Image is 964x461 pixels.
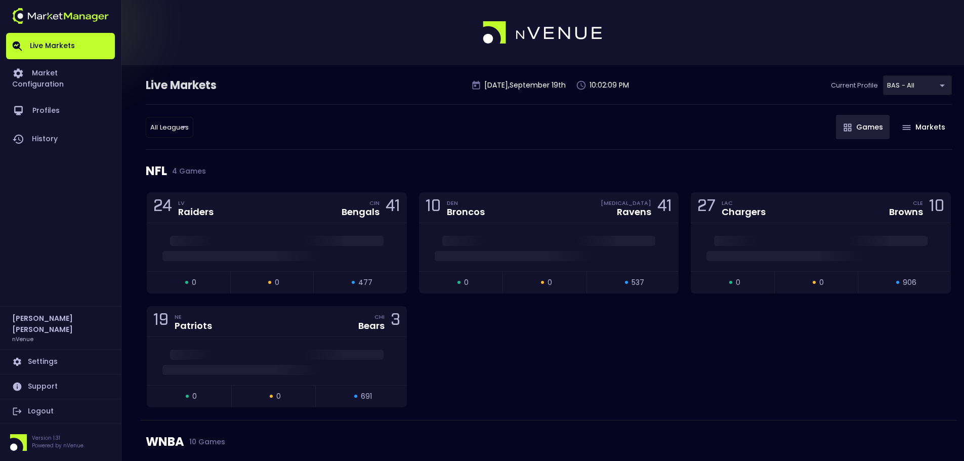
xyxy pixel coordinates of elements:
[902,125,911,130] img: gameIcon
[836,115,890,139] button: Games
[844,123,852,132] img: gameIcon
[12,8,109,24] img: logo
[601,199,651,207] div: [MEDICAL_DATA]
[6,434,115,451] div: Version 1.31Powered by nVenue
[12,313,109,335] h2: [PERSON_NAME] [PERSON_NAME]
[6,374,115,399] a: Support
[484,80,566,91] p: [DATE] , September 19 th
[736,277,740,288] span: 0
[464,277,469,288] span: 0
[146,150,952,192] div: NFL
[175,313,212,321] div: NE
[483,21,603,45] img: logo
[153,198,172,217] div: 24
[895,115,952,139] button: Markets
[276,391,281,402] span: 0
[358,277,372,288] span: 477
[391,312,400,331] div: 3
[722,207,766,217] div: Chargers
[447,207,485,217] div: Broncos
[722,199,766,207] div: LAC
[374,313,385,321] div: CHI
[167,167,206,175] span: 4 Games
[6,125,115,153] a: History
[6,399,115,424] a: Logout
[6,97,115,125] a: Profiles
[361,391,372,402] span: 691
[178,207,214,217] div: Raiders
[184,438,225,446] span: 10 Games
[657,198,672,217] div: 41
[913,199,923,207] div: CLE
[153,312,169,331] div: 19
[929,198,944,217] div: 10
[617,207,651,217] div: Ravens
[146,77,269,94] div: Live Markets
[697,198,716,217] div: 27
[146,117,193,138] div: BAS - All
[6,33,115,59] a: Live Markets
[178,199,214,207] div: LV
[192,391,197,402] span: 0
[819,277,824,288] span: 0
[889,207,923,217] div: Browns
[6,59,115,97] a: Market Configuration
[883,75,952,95] div: BAS - All
[275,277,279,288] span: 0
[32,434,83,442] p: Version 1.31
[632,277,644,288] span: 537
[12,335,33,343] h3: nVenue
[831,80,878,91] p: Current Profile
[6,350,115,374] a: Settings
[358,321,385,330] div: Bears
[175,321,212,330] div: Patriots
[32,442,83,449] p: Powered by nVenue
[342,207,380,217] div: Bengals
[369,199,380,207] div: CIN
[903,277,916,288] span: 906
[590,80,629,91] p: 10:02:09 PM
[447,199,485,207] div: DEN
[386,198,400,217] div: 41
[426,198,441,217] div: 10
[548,277,552,288] span: 0
[192,277,196,288] span: 0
